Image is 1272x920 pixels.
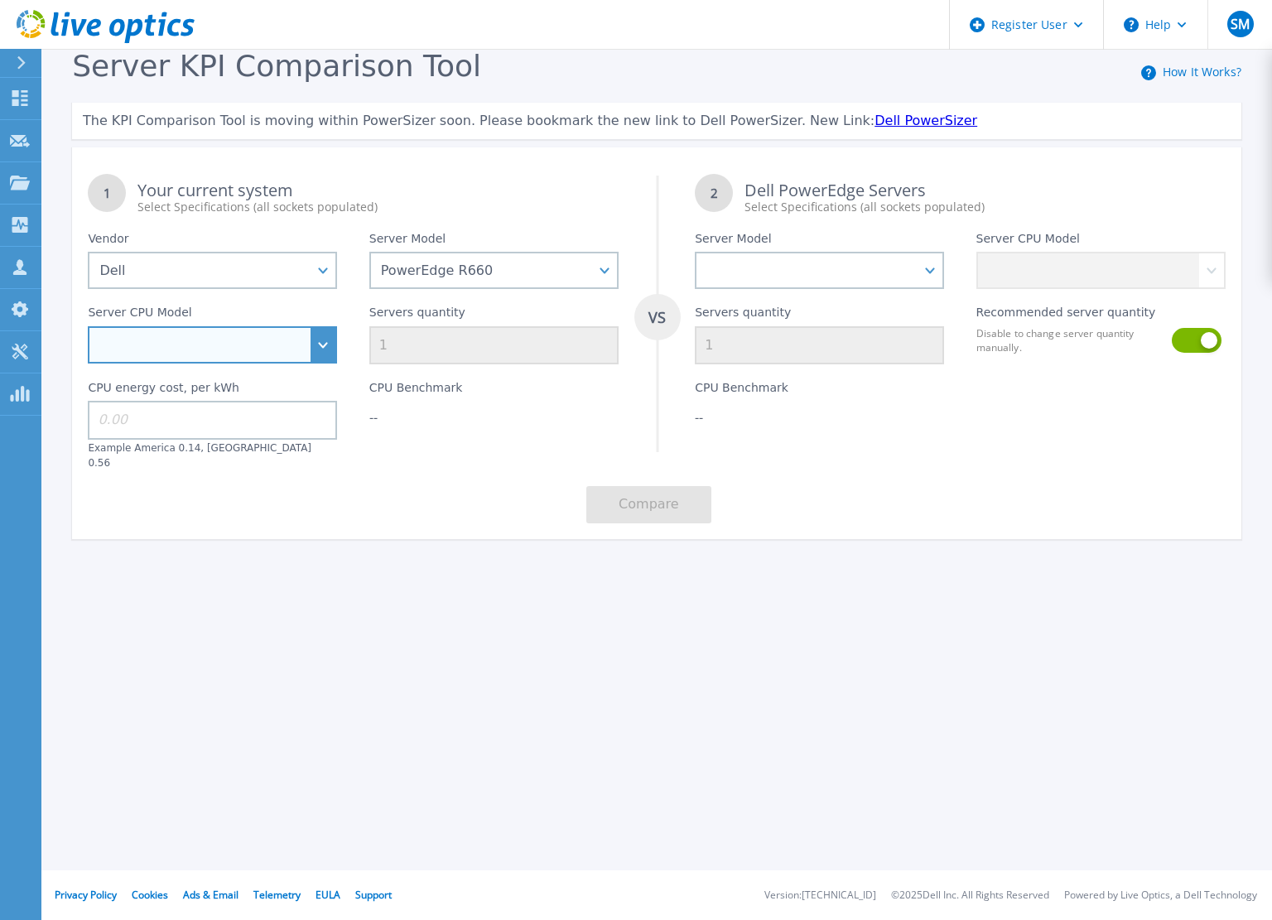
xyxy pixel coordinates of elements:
[83,113,874,128] span: The KPI Comparison Tool is moving within PowerSizer soon. Please bookmark the new link to Dell Po...
[891,890,1049,901] li: © 2025 Dell Inc. All Rights Reserved
[369,306,465,325] label: Servers quantity
[55,888,117,902] a: Privacy Policy
[744,182,1225,215] div: Dell PowerEdge Servers
[1231,17,1250,31] span: SM
[695,381,788,401] label: CPU Benchmark
[137,182,618,215] div: Your current system
[355,888,392,902] a: Support
[744,199,1225,215] div: Select Specifications (all sockets populated)
[369,232,446,252] label: Server Model
[183,888,238,902] a: Ads & Email
[976,306,1156,325] label: Recommended server quantity
[137,199,618,215] div: Select Specifications (all sockets populated)
[88,306,191,325] label: Server CPU Model
[695,409,944,426] div: --
[132,888,168,902] a: Cookies
[369,381,463,401] label: CPU Benchmark
[1064,890,1257,901] li: Powered by Live Optics, a Dell Technology
[711,185,718,201] tspan: 2
[316,888,340,902] a: EULA
[648,307,666,327] tspan: VS
[695,306,791,325] label: Servers quantity
[874,113,977,128] a: Dell PowerSizer
[88,401,337,439] input: 0.00
[253,888,301,902] a: Telemetry
[88,381,239,401] label: CPU energy cost, per kWh
[764,890,876,901] li: Version: [TECHNICAL_ID]
[695,232,771,252] label: Server Model
[72,49,481,83] span: Server KPI Comparison Tool
[88,232,128,252] label: Vendor
[976,232,1080,252] label: Server CPU Model
[104,185,111,201] tspan: 1
[88,442,311,469] label: Example America 0.14, [GEOGRAPHIC_DATA] 0.56
[586,486,711,523] button: Compare
[976,326,1162,354] label: Disable to change server quantity manually.
[369,409,619,426] div: --
[1163,64,1241,79] a: How It Works?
